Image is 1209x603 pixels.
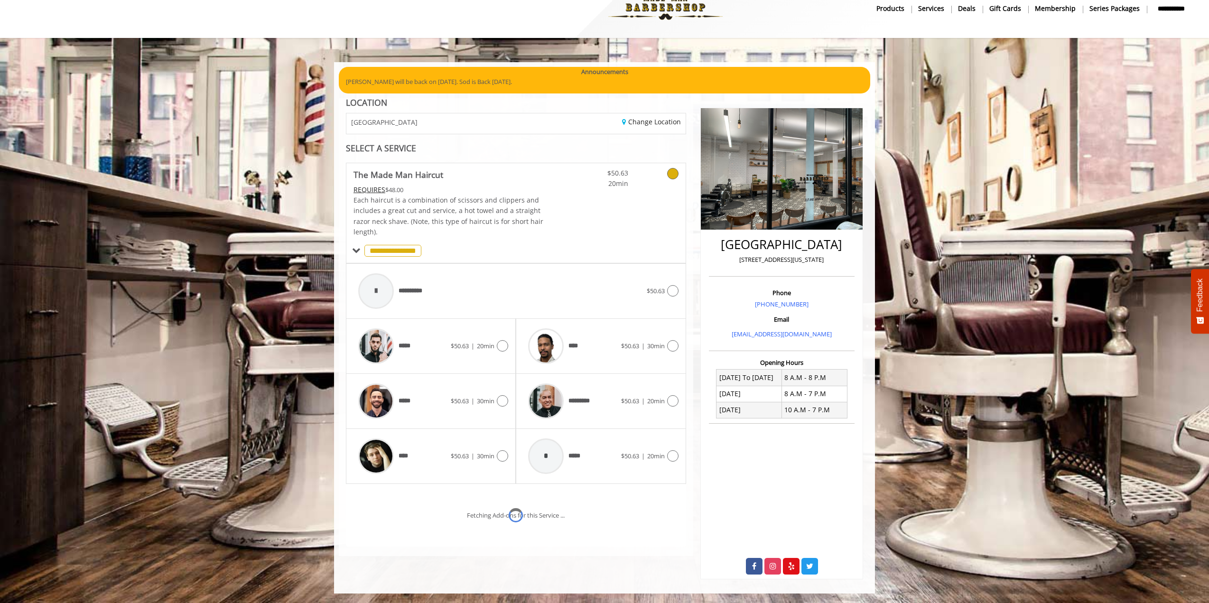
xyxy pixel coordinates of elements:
p: [PERSON_NAME] will be back on [DATE]. Sod is Back [DATE]. [346,77,863,87]
span: | [471,452,474,460]
p: [STREET_ADDRESS][US_STATE] [711,255,852,265]
h3: Email [711,316,852,323]
span: | [642,342,645,350]
span: This service needs some Advance to be paid before we block your appointment [353,185,385,194]
b: products [876,3,904,14]
span: Feedback [1196,278,1204,312]
span: 20min [647,397,665,405]
span: 30min [647,342,665,350]
b: Membership [1035,3,1076,14]
span: $50.63 [621,452,639,460]
td: 8 A.M - 8 P.M [781,370,847,386]
span: | [642,397,645,405]
span: $50.63 [647,287,665,295]
span: 30min [477,452,494,460]
b: Announcements [581,67,628,77]
span: $50.63 [451,452,469,460]
b: gift cards [989,3,1021,14]
span: 20min [477,342,494,350]
b: Deals [958,3,976,14]
div: $48.00 [353,185,544,195]
span: [GEOGRAPHIC_DATA] [351,119,418,126]
h3: Opening Hours [709,359,855,366]
a: ServicesServices [911,1,951,15]
span: 20min [572,178,628,189]
div: Fetching Add-ons for this Service ... [467,510,565,520]
span: $50.63 [621,397,639,405]
td: 10 A.M - 7 P.M [781,402,847,418]
button: Feedback - Show survey [1191,269,1209,334]
b: Series packages [1089,3,1140,14]
a: Change Location [622,117,681,126]
a: MembershipMembership [1028,1,1083,15]
b: LOCATION [346,97,387,108]
h3: Phone [711,289,852,296]
a: DealsDeals [951,1,983,15]
a: Gift cardsgift cards [983,1,1028,15]
td: [DATE] [716,402,782,418]
h2: [GEOGRAPHIC_DATA] [711,238,852,251]
span: | [471,342,474,350]
b: The Made Man Haircut [353,168,443,181]
a: [PHONE_NUMBER] [755,300,809,308]
a: [EMAIL_ADDRESS][DOMAIN_NAME] [732,330,832,338]
span: | [471,397,474,405]
a: Productsproducts [870,1,911,15]
span: 30min [477,397,494,405]
span: $50.63 [621,342,639,350]
span: Each haircut is a combination of scissors and clippers and includes a great cut and service, a ho... [353,195,543,236]
span: $50.63 [451,397,469,405]
span: $50.63 [451,342,469,350]
td: 8 A.M - 7 P.M [781,386,847,402]
div: SELECT A SERVICE [346,144,686,153]
span: $50.63 [572,168,628,178]
b: Services [918,3,944,14]
td: [DATE] To [DATE] [716,370,782,386]
span: | [642,452,645,460]
td: [DATE] [716,386,782,402]
a: Series packagesSeries packages [1083,1,1147,15]
span: 20min [647,452,665,460]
